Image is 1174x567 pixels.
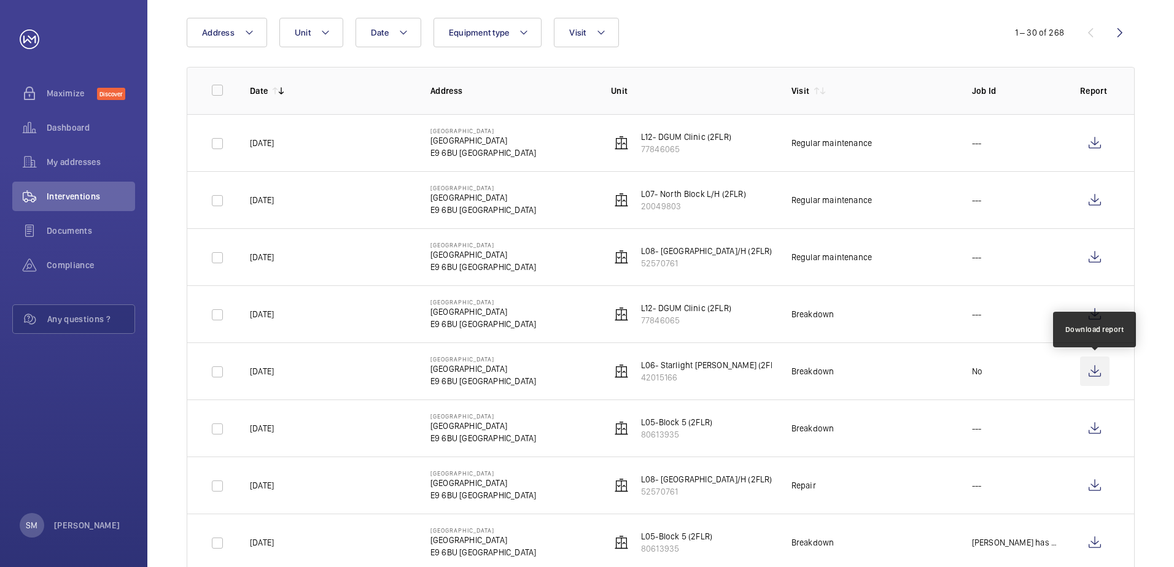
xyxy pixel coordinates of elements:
p: No [972,365,982,377]
p: --- [972,479,982,492]
p: [GEOGRAPHIC_DATA] [430,363,536,375]
p: Unit [611,85,772,97]
p: L05-Block 5 (2FLR) [641,530,712,542]
p: Visit [791,85,810,97]
p: [PERSON_NAME] has advised the finance team will send it [DATE] [972,536,1060,549]
p: SM [26,519,37,531]
div: Breakdown [791,365,834,377]
img: elevator.svg [614,535,629,550]
p: [GEOGRAPHIC_DATA] [430,355,536,363]
img: elevator.svg [614,250,629,264]
p: [GEOGRAPHIC_DATA] [430,420,536,432]
p: [GEOGRAPHIC_DATA] [430,134,536,147]
p: [DATE] [250,251,274,263]
p: E9 6BU [GEOGRAPHIC_DATA] [430,318,536,330]
p: L08- [GEOGRAPHIC_DATA]/H (2FLR) [641,473,772,485]
div: Breakdown [791,422,834,434]
img: elevator.svg [614,193,629,207]
p: 20049803 [641,200,746,212]
p: [DATE] [250,536,274,549]
p: Job Id [972,85,1060,97]
button: Date [356,18,421,47]
p: L07- North Block L/H (2FLR) [641,188,746,200]
img: elevator.svg [614,364,629,379]
img: elevator.svg [614,136,629,150]
p: E9 6BU [GEOGRAPHIC_DATA] [430,261,536,273]
p: --- [972,137,982,149]
p: L08- [GEOGRAPHIC_DATA]/H (2FLR) [641,245,772,257]
p: E9 6BU [GEOGRAPHIC_DATA] [430,147,536,159]
img: elevator.svg [614,421,629,436]
p: [GEOGRAPHIC_DATA] [430,306,536,318]
p: [GEOGRAPHIC_DATA] [430,469,536,477]
p: E9 6BU [GEOGRAPHIC_DATA] [430,432,536,444]
span: Dashboard [47,121,135,134]
button: Unit [279,18,343,47]
p: --- [972,308,982,320]
p: L05-Block 5 (2FLR) [641,416,712,428]
p: Date [250,85,268,97]
button: Address [187,18,267,47]
p: E9 6BU [GEOGRAPHIC_DATA] [430,375,536,387]
p: [GEOGRAPHIC_DATA] [430,184,536,191]
p: --- [972,422,982,434]
p: 52570761 [641,257,772,269]
p: [GEOGRAPHIC_DATA] [430,241,536,249]
p: [GEOGRAPHIC_DATA] [430,412,536,420]
button: Visit [554,18,618,47]
p: [GEOGRAPHIC_DATA] [430,526,536,534]
div: Repair [791,479,816,492]
span: Documents [47,225,135,237]
p: [DATE] [250,308,274,320]
span: Address [202,28,235,37]
span: Discover [97,88,125,100]
p: [GEOGRAPHIC_DATA] [430,249,536,261]
p: 80613935 [641,542,712,555]
p: L12- DGUM Clinic (2FLR) [641,131,731,143]
span: Compliance [47,259,135,271]
span: Unit [295,28,311,37]
img: elevator.svg [614,307,629,322]
div: Regular maintenance [791,251,872,263]
p: --- [972,194,982,206]
p: [GEOGRAPHIC_DATA] [430,191,536,204]
span: Date [371,28,389,37]
p: 77846065 [641,143,731,155]
div: Download report [1065,324,1124,335]
p: Address [430,85,591,97]
p: [GEOGRAPHIC_DATA] [430,127,536,134]
p: [DATE] [250,194,274,206]
div: Regular maintenance [791,137,872,149]
p: L12- DGUM Clinic (2FLR) [641,302,731,314]
p: [GEOGRAPHIC_DATA] [430,298,536,306]
p: 52570761 [641,485,772,498]
p: [GEOGRAPHIC_DATA] [430,534,536,546]
span: Visit [569,28,586,37]
p: E9 6BU [GEOGRAPHIC_DATA] [430,489,536,501]
p: --- [972,251,982,263]
p: [DATE] [250,137,274,149]
p: [PERSON_NAME] [54,519,120,531]
p: L06- Starlight [PERSON_NAME] (2FLR) [641,359,782,371]
span: Maximize [47,87,97,99]
img: elevator.svg [614,478,629,493]
p: E9 6BU [GEOGRAPHIC_DATA] [430,546,536,558]
span: Any questions ? [47,313,134,325]
span: Equipment type [449,28,510,37]
p: [DATE] [250,365,274,377]
span: Interventions [47,190,135,202]
div: Breakdown [791,536,834,549]
p: [DATE] [250,422,274,434]
p: Report [1080,85,1110,97]
p: 77846065 [641,314,731,326]
p: E9 6BU [GEOGRAPHIC_DATA] [430,204,536,216]
div: Breakdown [791,308,834,320]
p: 42015166 [641,371,782,384]
div: Regular maintenance [791,194,872,206]
div: 1 – 30 of 268 [1015,26,1064,39]
button: Equipment type [433,18,542,47]
p: [DATE] [250,479,274,492]
p: 80613935 [641,428,712,441]
span: My addresses [47,156,135,168]
p: [GEOGRAPHIC_DATA] [430,477,536,489]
